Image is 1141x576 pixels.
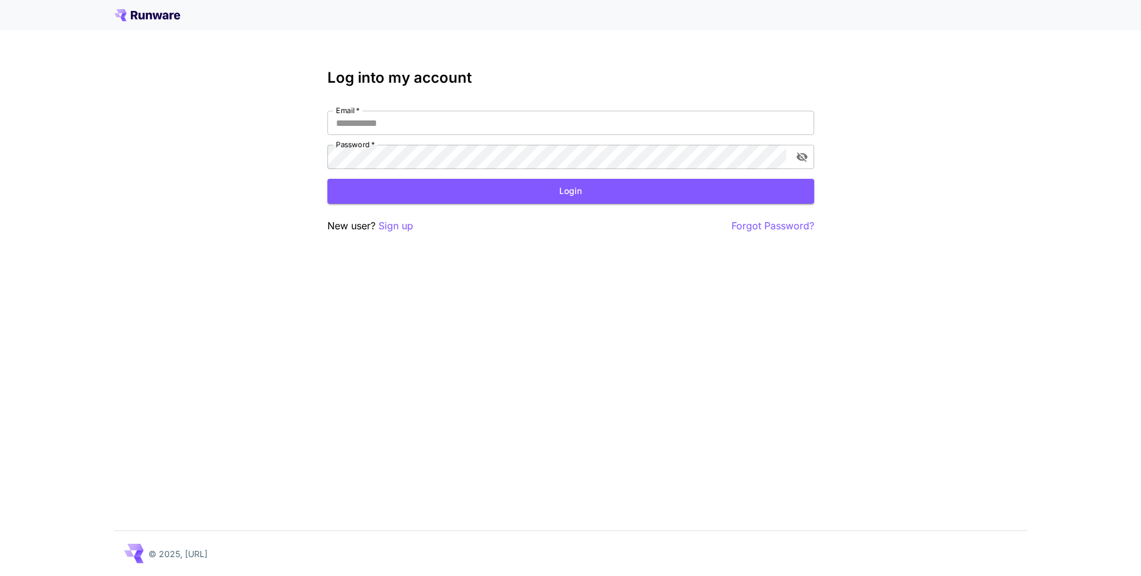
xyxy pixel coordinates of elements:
label: Password [336,139,375,150]
h3: Log into my account [327,69,814,86]
p: © 2025, [URL] [148,547,208,560]
p: New user? [327,218,413,234]
label: Email [336,105,360,116]
button: Forgot Password? [731,218,814,234]
button: toggle password visibility [791,146,813,168]
button: Sign up [379,218,413,234]
button: Login [327,179,814,204]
